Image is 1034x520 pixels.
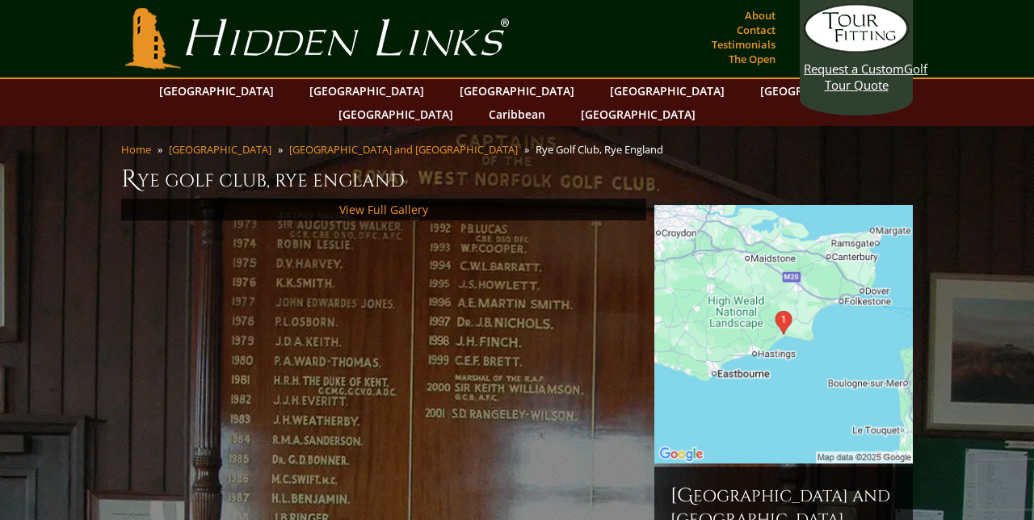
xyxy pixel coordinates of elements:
[121,142,151,157] a: Home
[481,103,553,126] a: Caribbean
[804,4,909,93] a: Request a CustomGolf Tour Quote
[708,33,780,56] a: Testimonials
[289,142,518,157] a: [GEOGRAPHIC_DATA] and [GEOGRAPHIC_DATA]
[169,142,271,157] a: [GEOGRAPHIC_DATA]
[752,79,883,103] a: [GEOGRAPHIC_DATA]
[330,103,461,126] a: [GEOGRAPHIC_DATA]
[602,79,733,103] a: [GEOGRAPHIC_DATA]
[741,4,780,27] a: About
[339,202,428,217] a: View Full Gallery
[725,48,780,70] a: The Open
[121,163,913,195] h1: Rye Golf Club, Rye England
[301,79,432,103] a: [GEOGRAPHIC_DATA]
[536,142,670,157] li: Rye Golf Club, Rye England
[804,61,904,77] span: Request a Custom
[733,19,780,41] a: Contact
[573,103,704,126] a: [GEOGRAPHIC_DATA]
[452,79,582,103] a: [GEOGRAPHIC_DATA]
[654,205,913,463] img: Google Map of Rye Golf Club, Camber, Rye, England, United Kingdom
[151,79,282,103] a: [GEOGRAPHIC_DATA]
